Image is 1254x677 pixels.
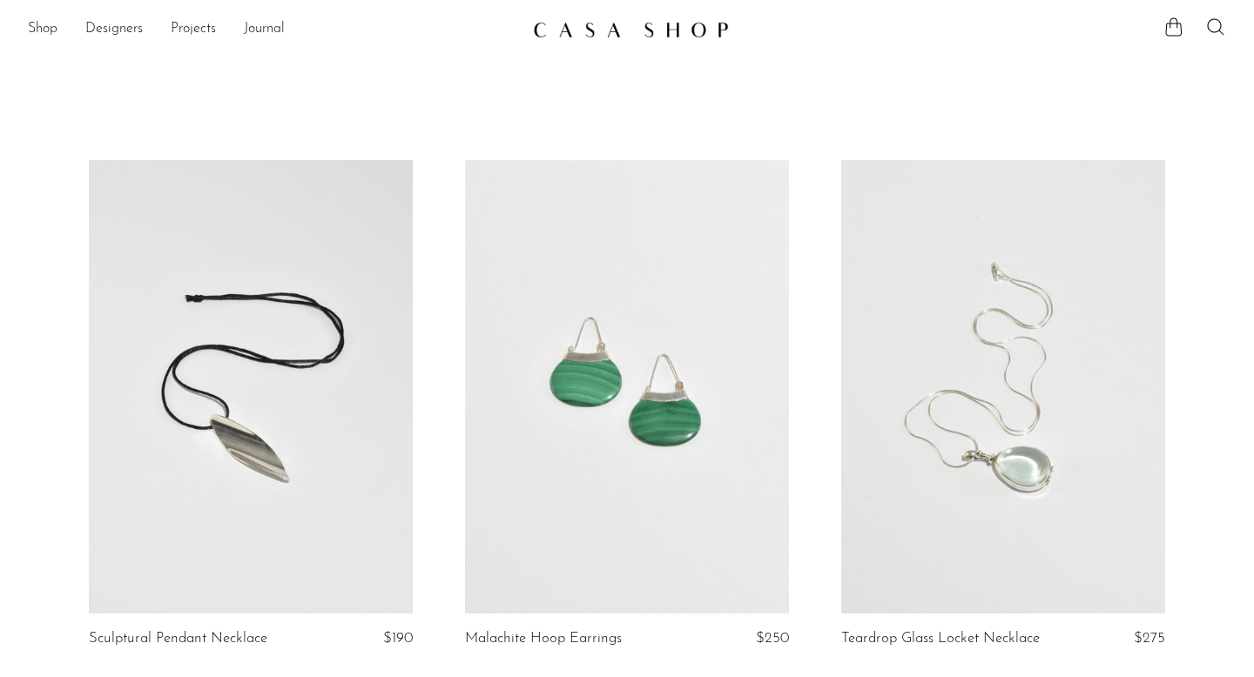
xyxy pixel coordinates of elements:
[841,631,1040,647] a: Teardrop Glass Locket Necklace
[1134,631,1165,646] span: $275
[28,15,519,44] nav: Desktop navigation
[89,631,267,647] a: Sculptural Pendant Necklace
[85,18,143,41] a: Designers
[465,631,622,647] a: Malachite Hoop Earrings
[171,18,216,41] a: Projects
[756,631,789,646] span: $250
[383,631,413,646] span: $190
[28,18,57,41] a: Shop
[28,15,519,44] ul: NEW HEADER MENU
[244,18,285,41] a: Journal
